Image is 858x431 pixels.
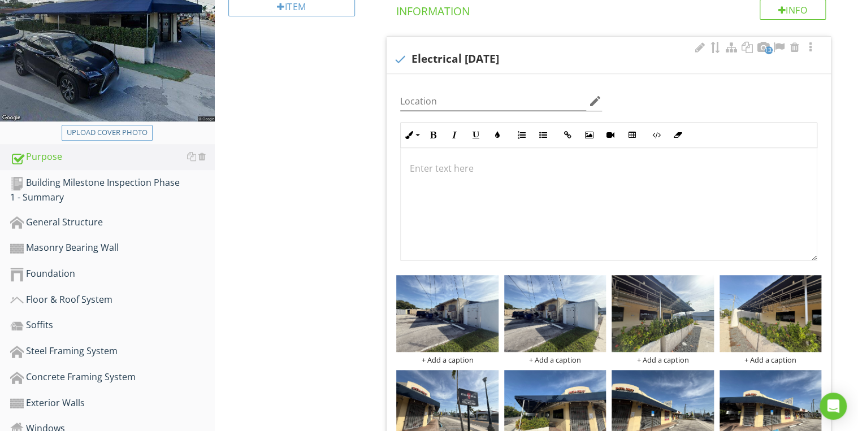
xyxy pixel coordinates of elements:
button: Insert Image (Ctrl+P) [578,124,600,146]
div: + Add a caption [504,355,606,364]
button: Insert Link (Ctrl+K) [557,124,578,146]
div: Soffits [10,318,215,333]
div: Building Milestone Inspection Phase 1 - Summary [10,176,215,204]
i: edit [588,94,602,108]
div: General Structure [10,215,215,230]
button: Insert Video [600,124,621,146]
button: Underline (Ctrl+U) [465,124,487,146]
div: Floor & Roof System [10,293,215,307]
div: + Add a caption [720,355,821,364]
img: data [504,275,606,351]
button: Ordered List [511,124,532,146]
div: Masonry Bearing Wall [10,241,215,255]
div: Upload cover photo [67,127,148,138]
div: Foundation [10,267,215,281]
button: Insert Table [621,124,643,146]
span: 133 [765,46,773,54]
button: Italic (Ctrl+I) [444,124,465,146]
div: Purpose [10,150,215,164]
img: data [720,275,821,351]
div: + Add a caption [396,355,498,364]
button: Upload cover photo [62,125,153,141]
div: Exterior Walls [10,396,215,411]
button: Clear Formatting [667,124,688,146]
div: Steel Framing System [10,344,215,359]
button: Code View [645,124,667,146]
img: data [612,275,713,351]
div: + Add a caption [612,355,713,364]
button: Unordered List [532,124,554,146]
img: data [396,275,498,351]
button: Colors [487,124,508,146]
div: Concrete Framing System [10,370,215,385]
input: Location [400,92,586,111]
div: Open Intercom Messenger [820,393,847,420]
